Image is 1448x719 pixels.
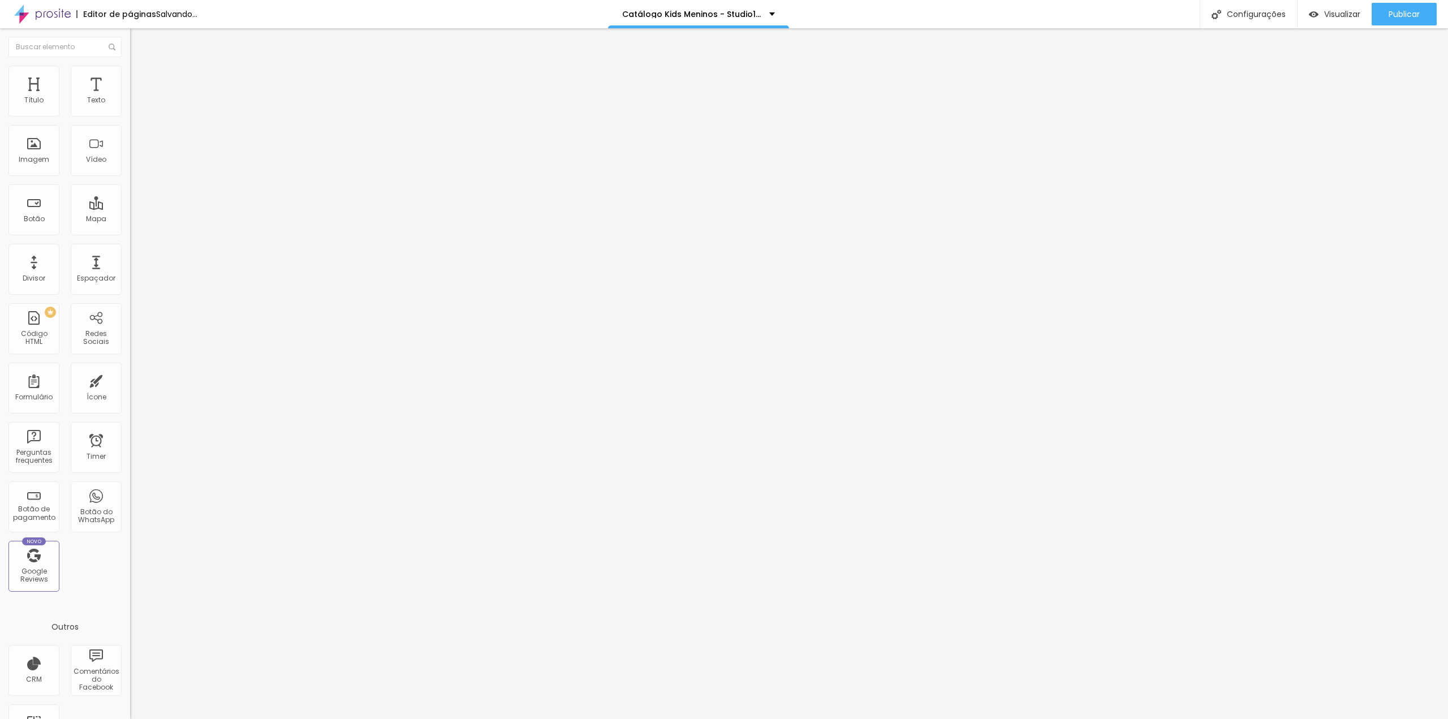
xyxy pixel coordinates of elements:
div: Redes Sociais [74,330,118,346]
div: Imagem [19,156,49,163]
div: Ícone [87,393,106,401]
div: CRM [26,675,42,683]
div: Texto [87,96,105,104]
div: Botão de pagamento [11,505,56,522]
img: view-1.svg [1309,10,1318,19]
input: Buscar elemento [8,37,122,57]
span: Publicar [1389,10,1420,19]
div: Formulário [15,393,53,401]
img: Icone [1212,10,1221,19]
div: Divisor [23,274,45,282]
div: Mapa [86,215,106,223]
div: Novo [22,537,46,545]
div: Perguntas frequentes [11,449,56,465]
div: Google Reviews [11,567,56,584]
div: Salvando... [156,10,197,18]
div: Botão do WhatsApp [74,508,118,524]
div: Vídeo [86,156,106,163]
button: Publicar [1372,3,1437,25]
div: Botão [24,215,45,223]
div: Código HTML [11,330,56,346]
div: Editor de páginas [76,10,156,18]
div: Espaçador [77,274,115,282]
img: Icone [109,44,115,50]
div: Título [24,96,44,104]
p: Catálogo Kids Meninos - Studio16 Fotografia [622,10,761,18]
div: Timer [87,453,106,460]
button: Visualizar [1298,3,1372,25]
iframe: Editor [130,28,1448,719]
span: Visualizar [1324,10,1360,19]
div: Comentários do Facebook [74,668,118,692]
